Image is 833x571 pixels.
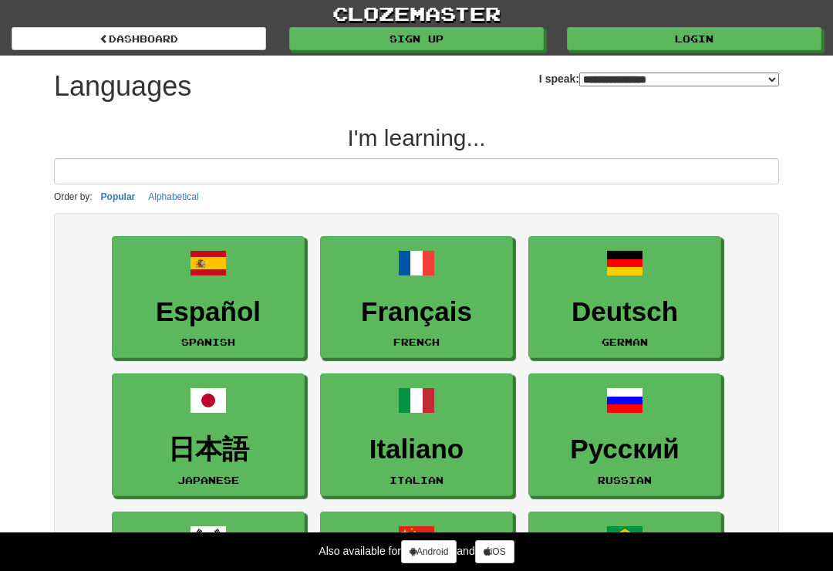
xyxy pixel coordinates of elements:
a: FrançaisFrench [320,236,513,359]
h2: I'm learning... [54,125,779,150]
h3: 日本語 [120,434,296,465]
h3: Русский [537,434,713,465]
small: Japanese [177,475,239,485]
h1: Languages [54,71,191,102]
h3: Français [329,297,504,327]
button: Alphabetical [143,188,203,205]
a: DeutschGerman [528,236,721,359]
a: Android [401,540,457,563]
a: dashboard [12,27,266,50]
select: I speak: [579,73,779,86]
label: I speak: [539,71,779,86]
a: iOS [475,540,514,563]
a: 日本語Japanese [112,373,305,496]
h3: Italiano [329,434,504,465]
h3: Deutsch [537,297,713,327]
small: Russian [598,475,652,485]
a: ItalianoItalian [320,373,513,496]
a: РусскийRussian [528,373,721,496]
small: Order by: [54,191,93,202]
a: Login [567,27,821,50]
h3: Español [120,297,296,327]
small: German [602,336,648,347]
a: EspañolSpanish [112,236,305,359]
button: Popular [96,188,140,205]
small: Spanish [181,336,235,347]
small: Italian [390,475,443,485]
a: Sign up [289,27,544,50]
small: French [393,336,440,347]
